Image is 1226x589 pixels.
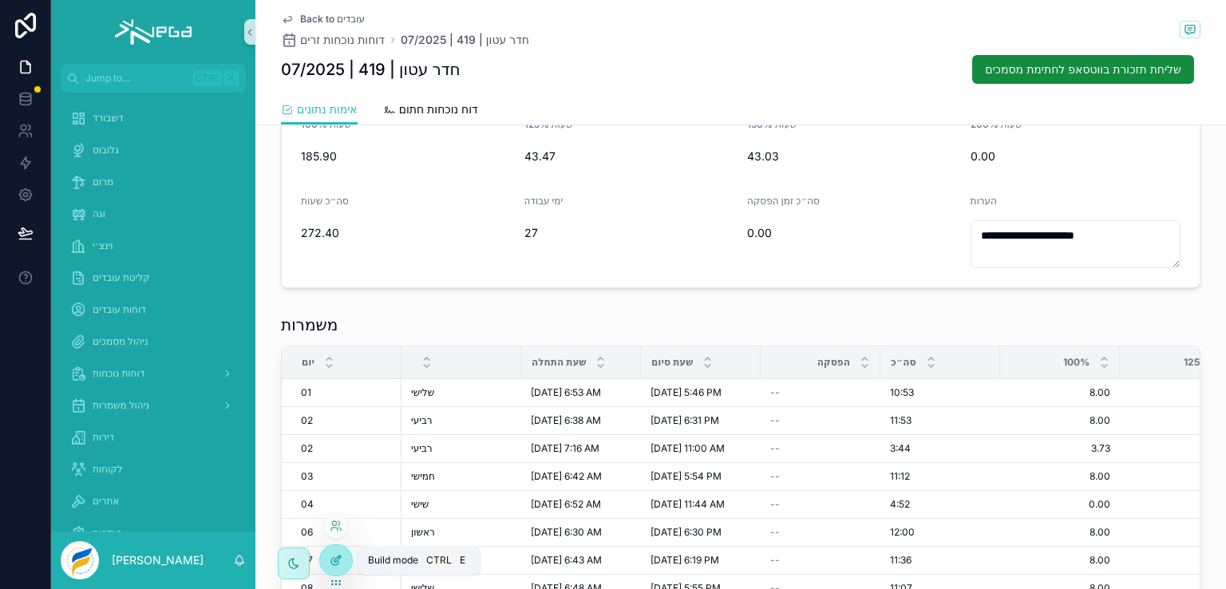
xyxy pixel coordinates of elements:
[61,136,246,164] a: גלובוס
[112,552,204,568] p: [PERSON_NAME]
[301,526,313,539] span: 06
[890,470,910,483] span: 11:12
[93,208,105,220] span: וגה
[93,527,122,540] span: הגדרות
[1063,356,1090,369] span: 100%
[93,271,150,284] span: קליטת עובדים
[302,356,314,369] span: יום
[61,104,246,132] a: דשבורד
[770,526,780,539] span: --
[93,239,113,252] span: וינצ׳י
[531,498,601,511] span: [DATE] 6:52 AM
[770,470,780,483] span: --
[1010,554,1110,567] span: 8.00
[93,495,119,508] span: אתרים
[93,303,146,316] span: דוחות עובדים
[301,195,349,207] span: סה״כ שעות
[651,442,725,455] span: [DATE] 11:00 AM
[770,554,780,567] span: --
[524,225,735,241] span: 27
[300,13,365,26] span: Back to עובדים
[411,414,433,427] span: רביעי
[61,359,246,388] a: דוחות נוכחות
[61,64,246,93] button: Jump to...CtrlK
[301,414,313,427] span: 02
[61,423,246,452] a: דירות
[61,455,246,484] a: לקוחות
[972,55,1194,84] button: שליחת תזכורת בווטסאפ לחתימת מסמכים
[61,263,246,292] a: קליטת עובדים
[651,526,722,539] span: [DATE] 6:30 PM
[531,554,602,567] span: [DATE] 6:43 AM
[531,470,602,483] span: [DATE] 6:42 AM
[1010,498,1110,511] span: 0.00
[281,13,365,26] a: Back to עובדים
[61,519,246,547] a: הגדרות
[770,386,780,399] span: --
[1010,442,1110,455] span: 3.73
[301,470,313,483] span: 03
[61,200,246,228] a: וגה
[890,526,915,539] span: 12:00
[531,386,601,399] span: [DATE] 6:53 AM
[890,554,912,567] span: 11:36
[93,399,149,412] span: ניהול משמרות
[193,70,222,86] span: Ctrl
[532,356,586,369] span: שעת התחלה
[61,168,246,196] a: מרום
[411,526,435,539] span: ראשון
[747,195,820,207] span: סה״כ זמן הפסקה
[1184,356,1209,369] span: 125%
[85,72,187,85] span: Jump to...
[300,32,385,48] span: דוחות נוכחות זרים
[524,148,735,164] span: 43.47
[890,442,911,455] span: 3:44
[401,32,529,48] a: 07/2025 | 419 | חדר עטון
[817,356,850,369] span: הפסקה
[651,414,719,427] span: [DATE] 6:31 PM
[93,463,123,476] span: לקוחות
[399,101,478,117] span: דוח נוכחות חתום
[651,386,722,399] span: [DATE] 5:46 PM
[1010,526,1110,539] span: 8.00
[115,19,191,45] img: App logo
[747,225,958,241] span: 0.00
[225,72,238,85] span: K
[971,148,1181,164] span: 0.00
[93,144,119,156] span: גלובוס
[531,526,602,539] span: [DATE] 6:30 AM
[61,295,246,324] a: דוחות עובדים
[1010,414,1110,427] span: 8.00
[51,93,255,532] div: scrollable content
[457,554,469,567] span: E
[411,470,435,483] span: חמישי
[411,498,429,511] span: שישי
[651,470,722,483] span: [DATE] 5:54 PM
[890,386,914,399] span: 10:53
[301,225,512,241] span: 272.40
[297,101,358,117] span: אימות נתונים
[93,335,148,348] span: ניהול מסמכים
[770,442,780,455] span: --
[93,112,124,125] span: דשבורד
[61,327,246,356] a: ניהול מסמכים
[985,61,1181,77] span: שליחת תזכורת בווטסאפ לחתימת מסמכים
[890,498,910,511] span: 4:52
[524,195,564,207] span: ימי עבודה
[61,487,246,516] a: אתרים
[770,414,780,427] span: --
[368,554,418,567] span: Build mode
[531,442,599,455] span: [DATE] 7:16 AM
[281,32,385,48] a: דוחות נוכחות זרים
[281,314,338,336] h1: משמרות
[890,414,912,427] span: 11:53
[93,176,113,188] span: מרום
[383,95,478,127] a: דוח נוכחות חתום
[281,58,461,81] h1: 07/2025 | 419 | חדר עטון
[301,148,512,164] span: 185.90
[1010,470,1110,483] span: 8.00
[61,391,246,420] a: ניהול משמרות
[651,498,725,511] span: [DATE] 11:44 AM
[651,356,693,369] span: שעת סיום
[61,231,246,260] a: וינצ׳י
